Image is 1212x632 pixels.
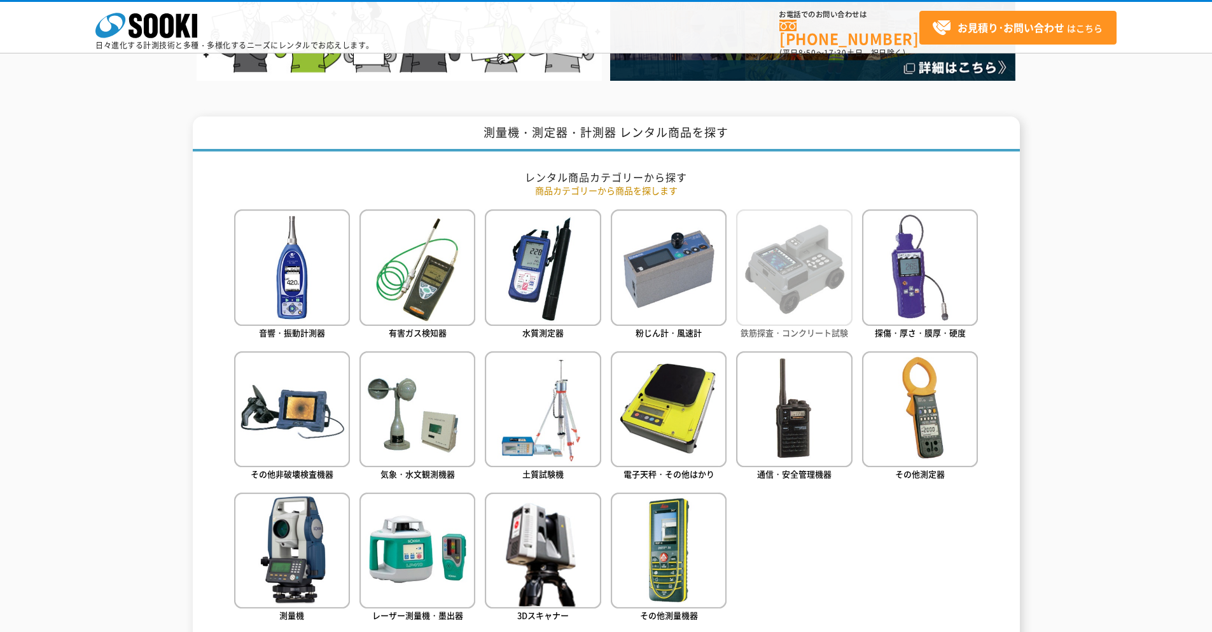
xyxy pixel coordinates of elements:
[259,327,325,339] span: 音響・振動計測器
[862,351,978,467] img: その他測定器
[380,468,455,480] span: 気象・水文観測機器
[932,18,1103,38] span: はこちら
[485,351,601,483] a: 土質試験機
[611,351,727,483] a: 電子天秤・その他はかり
[636,327,702,339] span: 粉じん計・風速計
[611,351,727,467] img: 電子天秤・その他はかり
[389,327,447,339] span: 有害ガス検知器
[359,351,475,467] img: 気象・水文観測機器
[234,493,350,608] img: 測量機
[95,41,374,49] p: 日々進化する計測技術と多種・多様化するニーズにレンタルでお応えします。
[359,209,475,325] img: 有害ガス検知器
[875,327,966,339] span: 探傷・厚さ・膜厚・硬度
[958,20,1064,35] strong: お見積り･お問い合わせ
[359,209,475,341] a: 有害ガス検知器
[611,209,727,325] img: 粉じん計・風速計
[862,209,978,341] a: 探傷・厚さ・膜厚・硬度
[736,351,852,467] img: 通信・安全管理機器
[522,468,564,480] span: 土質試験機
[779,20,919,46] a: [PHONE_NUMBER]
[736,209,852,341] a: 鉄筋探査・コンクリート試験
[736,209,852,325] img: 鉄筋探査・コンクリート試験
[234,209,350,325] img: 音響・振動計測器
[485,493,601,624] a: 3Dスキャナー
[640,609,698,621] span: その他測量機器
[359,351,475,483] a: 気象・水文観測機器
[517,609,569,621] span: 3Dスキャナー
[798,47,816,59] span: 8:50
[234,171,979,184] h2: レンタル商品カテゴリーから探す
[611,493,727,608] img: その他測量機器
[234,351,350,483] a: その他非破壊検査機器
[522,327,564,339] span: 水質測定器
[279,609,304,621] span: 測量機
[895,468,945,480] span: その他測定器
[372,609,463,621] span: レーザー測量機・墨出器
[234,351,350,467] img: その他非破壊検査機器
[485,351,601,467] img: 土質試験機
[611,209,727,341] a: 粉じん計・風速計
[234,209,350,341] a: 音響・振動計測器
[359,493,475,608] img: レーザー測量機・墨出器
[611,493,727,624] a: その他測量機器
[485,209,601,325] img: 水質測定器
[485,209,601,341] a: 水質測定器
[736,351,852,483] a: 通信・安全管理機器
[359,493,475,624] a: レーザー測量機・墨出器
[824,47,847,59] span: 17:30
[234,493,350,624] a: 測量機
[757,468,832,480] span: 通信・安全管理機器
[234,184,979,197] p: 商品カテゴリーから商品を探します
[623,468,714,480] span: 電子天秤・その他はかり
[485,493,601,608] img: 3Dスキャナー
[919,11,1117,45] a: お見積り･お問い合わせはこちら
[779,47,905,59] span: (平日 ～ 土日、祝日除く)
[862,351,978,483] a: その他測定器
[779,11,919,18] span: お電話でのお問い合わせは
[251,468,333,480] span: その他非破壊検査機器
[862,209,978,325] img: 探傷・厚さ・膜厚・硬度
[741,327,848,339] span: 鉄筋探査・コンクリート試験
[193,116,1020,151] h1: 測量機・測定器・計測器 レンタル商品を探す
